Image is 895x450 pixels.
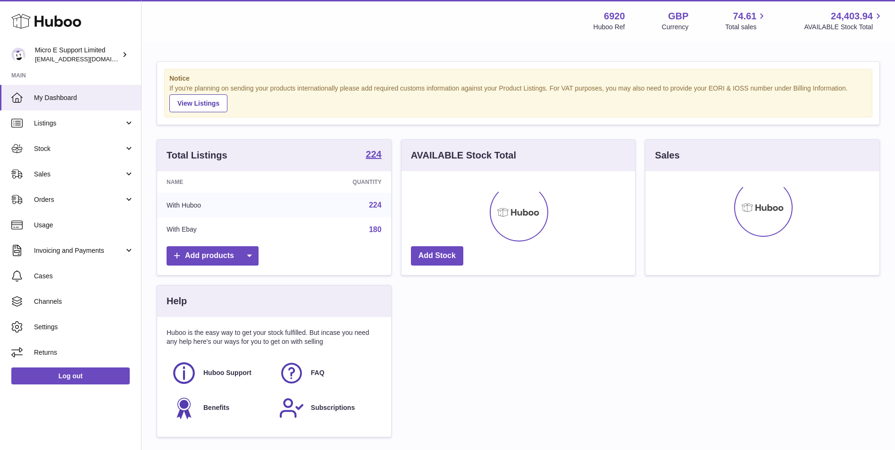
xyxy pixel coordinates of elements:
th: Quantity [280,171,391,193]
strong: GBP [668,10,688,23]
span: Returns [34,348,134,357]
a: Add Stock [411,246,463,266]
a: View Listings [169,94,227,112]
div: Currency [662,23,689,32]
span: Orders [34,195,124,204]
a: Add products [167,246,259,266]
h3: Sales [655,149,679,162]
a: Subscriptions [279,395,377,421]
span: Sales [34,170,124,179]
span: FAQ [311,368,325,377]
span: Cases [34,272,134,281]
span: 74.61 [733,10,756,23]
strong: 6920 [604,10,625,23]
h3: Total Listings [167,149,227,162]
div: If you're planning on sending your products internationally please add required customs informati... [169,84,867,112]
a: FAQ [279,360,377,386]
a: 74.61 Total sales [725,10,767,32]
td: With Ebay [157,217,280,242]
span: Listings [34,119,124,128]
span: [EMAIL_ADDRESS][DOMAIN_NAME] [35,55,139,63]
span: 24,403.94 [831,10,873,23]
span: Total sales [725,23,767,32]
div: Huboo Ref [594,23,625,32]
span: Subscriptions [311,403,355,412]
span: Benefits [203,403,229,412]
h3: Help [167,295,187,308]
a: Benefits [171,395,269,421]
span: My Dashboard [34,93,134,102]
a: 24,403.94 AVAILABLE Stock Total [804,10,884,32]
span: Channels [34,297,134,306]
div: Micro E Support Limited [35,46,120,64]
img: internalAdmin-6920@internal.huboo.com [11,48,25,62]
strong: Notice [169,74,867,83]
th: Name [157,171,280,193]
td: With Huboo [157,193,280,217]
span: Huboo Support [203,368,251,377]
a: 180 [369,225,382,233]
p: Huboo is the easy way to get your stock fulfilled. But incase you need any help here's our ways f... [167,328,382,346]
strong: 224 [366,150,381,159]
span: Settings [34,323,134,332]
a: 224 [366,150,381,161]
span: Usage [34,221,134,230]
a: Huboo Support [171,360,269,386]
h3: AVAILABLE Stock Total [411,149,516,162]
span: Invoicing and Payments [34,246,124,255]
span: AVAILABLE Stock Total [804,23,884,32]
a: Log out [11,367,130,384]
a: 224 [369,201,382,209]
span: Stock [34,144,124,153]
